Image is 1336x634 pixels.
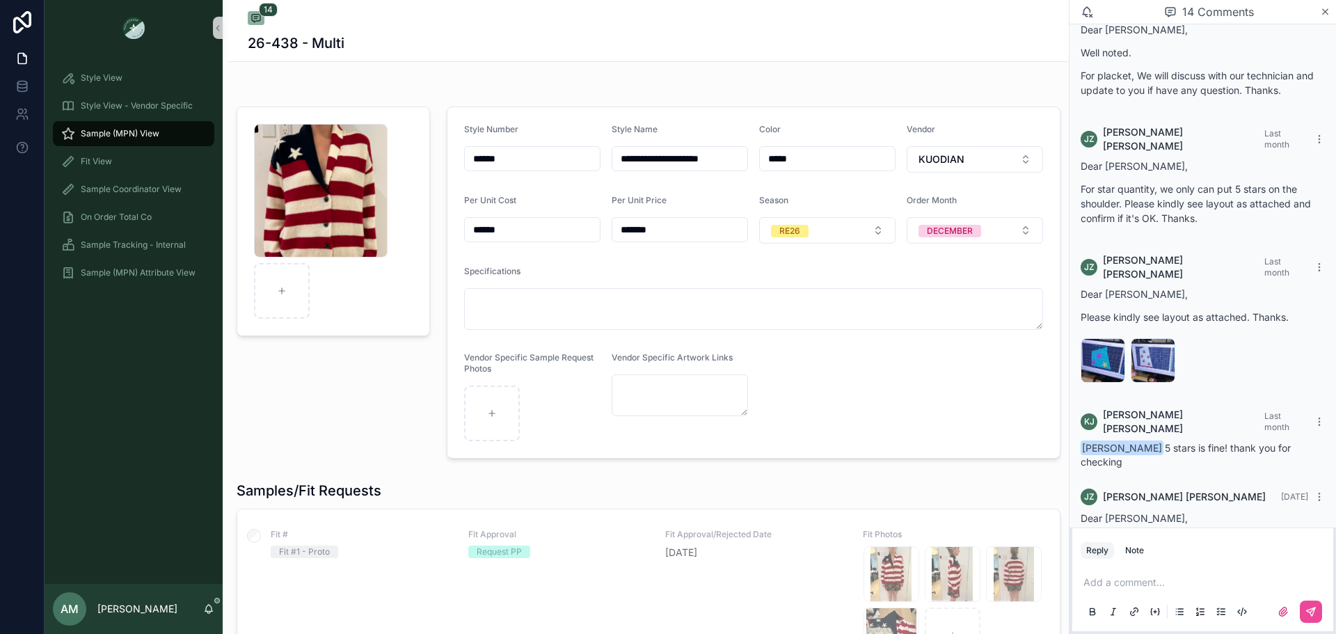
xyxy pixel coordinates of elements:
a: Fit View [53,149,214,174]
span: Style Number [464,124,518,134]
span: [PERSON_NAME] [PERSON_NAME] [1103,490,1266,504]
a: Sample (MPN) Attribute View [53,260,214,285]
span: Fit Approval [468,529,649,540]
span: Per Unit Cost [464,195,516,205]
span: Style Name [612,124,658,134]
a: Sample (MPN) View [53,121,214,146]
span: [PERSON_NAME] [1081,441,1163,455]
span: [PERSON_NAME] [PERSON_NAME] [1103,125,1264,153]
span: Fit Approval/Rejected Date [665,529,846,540]
span: Per Unit Price [612,195,667,205]
span: Specifications [464,266,520,276]
span: Sample (MPN) Attribute View [81,267,196,278]
span: Vendor Specific Artwork Links [612,352,733,363]
span: Last month [1264,128,1289,150]
div: scrollable content [45,56,223,303]
span: Fit # [271,529,452,540]
button: Select Button [907,217,1043,244]
p: [PERSON_NAME] [97,602,177,616]
div: DECEMBER [927,225,973,237]
span: Vendor [907,124,935,134]
span: Color [759,124,781,134]
button: Select Button [907,146,1043,173]
div: Note [1125,545,1144,556]
h1: 26-438 - Multi [248,33,344,53]
span: Last month [1264,411,1289,432]
span: 14 Comments [1182,3,1254,20]
img: App logo [122,17,145,39]
p: Please kindly see layout as attached. Thanks. [1081,310,1325,324]
span: Order Month [907,195,957,205]
span: Sample (MPN) View [81,128,159,139]
p: Dear [PERSON_NAME], [1081,22,1325,37]
p: Well noted. [1081,45,1325,60]
button: Reply [1081,542,1114,559]
span: Vendor Specific Sample Request Photos [464,352,594,374]
span: Sample Tracking - Internal [81,239,186,251]
a: Sample Tracking - Internal [53,232,214,257]
p: Dear [PERSON_NAME], [1081,287,1325,301]
span: [PERSON_NAME] [PERSON_NAME] [1103,253,1264,281]
span: AM [61,601,79,617]
span: Sample Coordinator View [81,184,182,195]
p: Dear [PERSON_NAME], [1081,511,1325,525]
button: 14 [248,11,264,28]
p: For placket, We will discuss with our technician and update to you if have any question. Thanks. [1081,68,1325,97]
span: [DATE] [665,546,846,560]
span: 5 stars is fine! thank you for checking [1081,442,1291,468]
h1: Samples/Fit Requests [237,481,381,500]
span: Style View [81,72,122,84]
span: On Order Total Co [81,212,152,223]
a: Sample Coordinator View [53,177,214,202]
span: Fit View [81,156,112,167]
span: [PERSON_NAME] [PERSON_NAME] [1103,408,1264,436]
span: JZ [1084,262,1095,273]
span: 14 [259,3,278,17]
span: JZ [1084,134,1095,145]
span: Last month [1264,256,1289,278]
button: Note [1120,542,1150,559]
a: Style View [53,65,214,90]
span: Fit Photos [863,529,1044,540]
div: Fit #1 - Proto [279,546,330,558]
div: Request PP [477,546,522,558]
span: KJ [1084,416,1095,427]
span: JZ [1084,491,1095,502]
p: Dear [PERSON_NAME], [1081,159,1325,173]
p: For star quantity, we only can put 5 stars on the shoulder. Please kindly see layout as attached ... [1081,182,1325,225]
span: KUODIAN [918,152,964,166]
a: Style View - Vendor Specific [53,93,214,118]
span: [DATE] [1281,491,1308,502]
a: On Order Total Co [53,205,214,230]
button: Select Button [759,217,896,244]
span: Style View - Vendor Specific [81,100,193,111]
div: RE26 [779,225,800,237]
span: Season [759,195,788,205]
